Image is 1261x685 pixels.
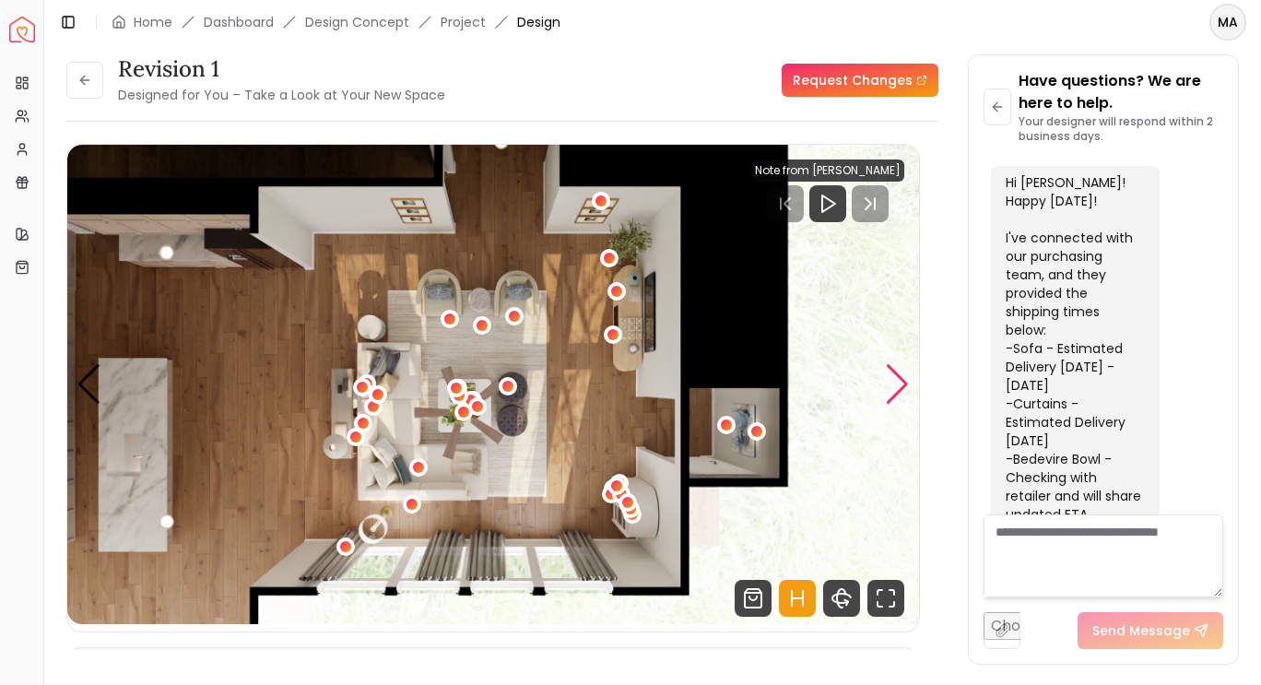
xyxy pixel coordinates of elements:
p: Your designer will respond within 2 business days. [1019,114,1223,144]
a: Spacejoy [9,17,35,42]
svg: Play [817,193,839,215]
a: Home [134,13,172,31]
svg: Fullscreen [867,580,904,617]
svg: 360 View [823,580,860,617]
div: 6 / 6 [67,145,919,624]
span: MA [1211,6,1244,39]
div: Next slide [885,364,910,405]
p: Have questions? We are here to help. [1019,70,1223,114]
small: Designed for You – Take a Look at Your New Space [118,86,445,104]
nav: breadcrumb [112,13,560,31]
button: MA [1209,4,1246,41]
div: Note from [PERSON_NAME] [751,159,904,182]
h3: Revision 1 [118,54,445,84]
span: Design [517,13,560,31]
a: Dashboard [204,13,274,31]
div: Previous slide [77,364,101,405]
div: Carousel [67,145,919,624]
img: Spacejoy Logo [9,17,35,42]
a: Request Changes [782,64,938,97]
img: Design Render 1 [67,145,919,624]
li: Design Concept [305,13,409,31]
a: Project [441,13,486,31]
svg: Shop Products from this design [735,580,772,617]
svg: Hotspots Toggle [779,580,816,617]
